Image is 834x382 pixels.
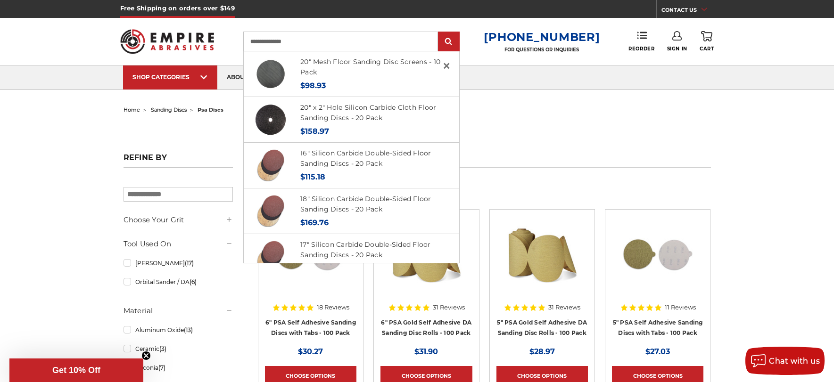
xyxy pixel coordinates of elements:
span: Reorder [628,46,654,52]
span: (3) [159,345,166,352]
a: 18" Silicon Carbide Double-Sided Floor Sanding Discs - 20 Pack [300,195,431,214]
h5: Choose Your Grit [124,214,233,226]
img: Empire Abrasives [120,23,215,60]
span: $31.90 [414,347,438,356]
span: 31 Reviews [433,304,465,310]
a: CONTACT US [661,5,714,18]
input: Submit [439,33,458,51]
a: Orbital Sander / DA [124,274,233,290]
span: Cart [700,46,714,52]
span: Chat with us [769,357,820,366]
a: [PHONE_NUMBER] [484,30,600,44]
a: Reorder [628,31,654,51]
p: FOR QUESTIONS OR INQUIRIES [484,47,600,53]
a: 16" Silicon Carbide Double-Sided Floor Sanding Discs - 20 Pack [300,149,431,168]
a: 5 inch PSA Disc [612,216,703,308]
span: $169.76 [300,218,329,227]
a: Aluminum Oxide [124,322,233,338]
a: Cart [700,31,714,52]
a: 6" PSA Self Adhesive Sanding Discs with Tabs - 100 Pack [265,319,356,337]
a: Ceramic [124,341,233,357]
a: 20" x 2" Hole Silicon Carbide Cloth Floor Sanding Discs - 20 Pack [300,103,436,122]
a: 5" PSA Gold Self Adhesive DA Sanding Disc Rolls - 100 Pack [497,319,587,337]
span: 11 Reviews [665,304,696,310]
span: (13) [184,326,193,333]
h5: Material [124,305,233,317]
img: Silicon Carbide 20" x 2" Cloth Floor Sanding Discs [255,104,287,136]
a: Close [439,58,454,73]
a: 5" Sticky Backed Sanding Discs on a roll [496,216,588,308]
a: about us [217,65,266,89]
a: sanding discs [151,106,187,113]
span: (17) [185,260,194,267]
span: 18 Reviews [317,304,349,310]
span: $30.27 [298,347,323,356]
a: 20" Mesh Floor Sanding Disc Screens - 10 Pack [300,57,440,77]
a: [PERSON_NAME] [124,255,233,271]
a: home [124,106,140,113]
a: 5" PSA Self Adhesive Sanding Discs with Tabs - 100 Pack [613,319,703,337]
span: $115.18 [300,172,325,181]
a: Zirconia [124,359,233,376]
span: 31 Reviews [548,304,580,310]
span: $27.03 [645,347,670,356]
a: 17" Silicon Carbide Double-Sided Floor Sanding Discs - 20 Pack [300,240,431,260]
img: 20" Floor Sanding Mesh Screen [255,58,287,90]
span: (7) [158,364,165,371]
span: $28.97 [529,347,555,356]
button: Chat with us [745,347,825,375]
img: 5 inch PSA Disc [620,216,695,292]
button: Close teaser [141,351,151,360]
h5: Tool Used On [124,238,233,250]
a: 6" PSA Gold Self Adhesive DA Sanding Disc Rolls - 100 Pack [381,319,471,337]
img: Silicon Carbide 18" Double-Sided Floor Sanding Discs [255,195,287,227]
img: Silicon Carbide 17" Double-Sided Floor Sanding Discs [255,241,287,273]
span: (6) [190,278,197,285]
span: psa discs [198,106,223,113]
span: Sign In [667,46,687,52]
img: 5" Sticky Backed Sanding Discs on a roll [504,216,580,292]
span: Get 10% Off [52,366,100,375]
h5: Refine by [124,153,233,168]
div: Get 10% OffClose teaser [9,358,143,382]
h1: psa discs [256,147,711,168]
span: $98.93 [300,81,326,90]
div: SHOP CATEGORIES [132,73,208,81]
img: Silicon Carbide 16" Double-Sided Floor Sanding Discs [255,149,287,181]
span: $158.97 [300,127,329,136]
span: × [442,57,451,75]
